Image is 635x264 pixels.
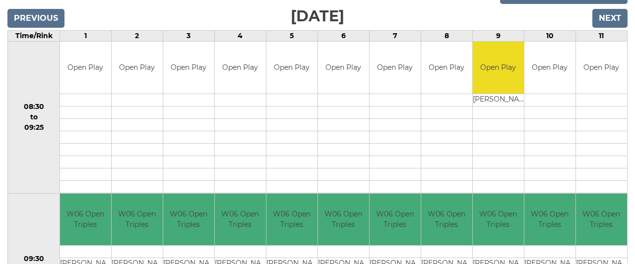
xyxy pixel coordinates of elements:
td: Open Play [163,42,214,94]
td: Open Play [60,42,111,94]
td: Open Play [524,42,575,94]
td: 1 [60,31,112,42]
td: 10 [524,31,575,42]
td: Open Play [370,42,421,94]
td: W06 Open Triples [370,194,421,246]
td: W06 Open Triples [215,194,266,246]
td: 5 [266,31,317,42]
td: [PERSON_NAME] [473,94,524,106]
td: 08:30 to 09:25 [8,42,60,194]
td: W06 Open Triples [576,194,627,246]
td: W06 Open Triples [112,194,163,246]
input: Next [592,9,628,28]
td: W06 Open Triples [473,194,524,246]
td: W06 Open Triples [163,194,214,246]
td: 2 [111,31,163,42]
td: W06 Open Triples [266,194,317,246]
td: Open Play [318,42,369,94]
td: Open Play [215,42,266,94]
td: 8 [421,31,472,42]
td: Open Play [576,42,627,94]
td: W06 Open Triples [524,194,575,246]
input: Previous [7,9,64,28]
td: Open Play [421,42,472,94]
td: 3 [163,31,214,42]
td: W06 Open Triples [421,194,472,246]
td: 9 [472,31,524,42]
td: W06 Open Triples [318,194,369,246]
td: 6 [317,31,369,42]
td: 4 [214,31,266,42]
td: 7 [369,31,421,42]
td: W06 Open Triples [60,194,111,246]
td: Open Play [266,42,317,94]
td: 11 [575,31,627,42]
td: Open Play [112,42,163,94]
td: Open Play [473,42,524,94]
td: Time/Rink [8,31,60,42]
